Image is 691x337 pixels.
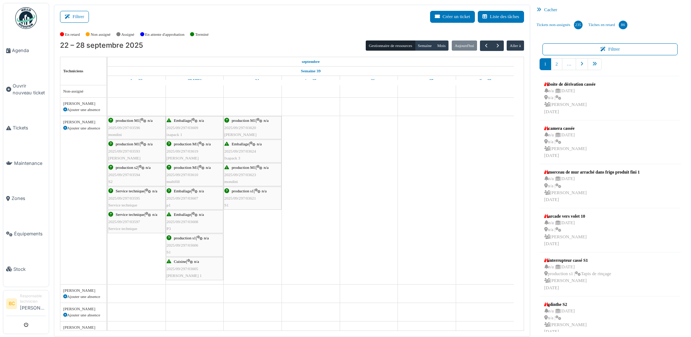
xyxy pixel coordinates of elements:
span: Service technique [116,212,145,217]
span: 2025/09/297/03609 [167,125,198,130]
a: camera cassée n/a |[DATE] n/a | [PERSON_NAME][DATE] [542,123,589,161]
span: n/a [148,142,153,146]
span: n/a [153,212,158,217]
li: [PERSON_NAME] [20,293,46,314]
a: interrupteur cassé S1 n/a |[DATE] production s1 |Tapis de rinçage [PERSON_NAME][DATE] [542,255,613,293]
span: [PERSON_NAME] 1 [167,273,202,278]
a: Tâches en retard [585,15,630,35]
div: | [167,117,223,138]
a: Stock [3,251,49,287]
span: n/a [264,118,269,123]
span: 2025/09/297/03619 [167,149,198,153]
span: ixapack 1 [167,132,182,137]
span: Emballage [174,189,191,193]
button: Liste des tâches [478,11,524,23]
span: p1 [167,203,171,207]
span: production M1 [232,165,256,170]
div: | [167,141,223,162]
div: boite de dérivation cassée [544,81,596,88]
a: Tickets non-assignés [534,15,585,35]
span: multifill [167,179,180,184]
span: n/a [153,189,158,193]
span: Cuisine [174,259,186,264]
button: Mois [434,40,449,51]
a: Zones [3,181,49,216]
span: 2025/09/297/03605 [167,266,198,271]
span: n/a [199,118,204,123]
span: [PERSON_NAME] [108,156,141,160]
span: Ouvrir nouveau ticket [13,82,46,96]
div: Ajouter une absence [63,312,103,318]
span: Équipements [14,230,46,237]
a: Agenda [3,33,49,68]
div: | [108,164,165,185]
span: n/a [148,118,153,123]
div: camera cassée [544,125,587,132]
a: 22 septembre 2025 [300,57,322,66]
span: Zones [12,195,46,202]
span: production M1 [174,142,198,146]
label: En attente d'approbation [145,31,184,38]
a: Ouvrir nouveau ticket [3,68,49,111]
div: [PERSON_NAME] [63,119,103,125]
div: | [167,258,223,279]
span: 2025/09/297/03607 [167,196,198,200]
div: [PERSON_NAME] [63,101,103,107]
a: BC Responsable technicien[PERSON_NAME] [6,293,46,316]
span: production M1 [116,142,140,146]
div: | [224,141,281,162]
span: 2025/09/297/03597 [108,219,140,224]
span: n/a [257,142,262,146]
div: morceau de mur arraché dans frigo produit fini 1 [544,169,640,175]
div: | [167,188,223,209]
a: 28 septembre 2025 [477,76,493,85]
span: Emballage [232,142,249,146]
button: Suivant [492,40,504,51]
button: Précédent [480,40,492,51]
span: 2025/09/297/03624 [224,149,256,153]
span: production M1 [174,165,198,170]
div: 235 [574,21,583,29]
span: n/a [194,259,199,264]
a: 27 septembre 2025 [419,76,435,85]
a: arcade vers volet 10 n/a |[DATE] n/a | [PERSON_NAME][DATE] [542,211,589,249]
div: n/a | [DATE] n/a | [PERSON_NAME] [DATE] [544,219,587,247]
span: n/a [206,165,211,170]
button: Filtrer [60,11,89,23]
span: S2 [108,179,113,184]
span: n/a [206,142,211,146]
div: Non-assigné [63,88,103,94]
a: 1 [540,58,551,70]
button: Filtrer [542,43,678,55]
div: | [167,235,223,256]
span: Techniciens [63,69,83,73]
span: S1 [167,250,171,254]
span: 2025/09/297/03593 [108,149,140,153]
div: | [224,117,281,138]
div: | [167,164,223,185]
label: Assigné [121,31,134,38]
span: 2025/09/297/03596 [108,125,140,130]
a: 2 [551,58,562,70]
div: interrupteur cassé S1 [544,257,611,264]
span: production M1 [116,118,140,123]
span: 2025/09/297/03610 [167,172,198,177]
span: n/a [204,236,209,240]
span: [PERSON_NAME] [224,132,257,137]
span: Tickets [13,124,46,131]
span: production M1 [232,118,256,123]
label: En retard [65,31,80,38]
div: | [167,211,223,232]
a: 25 septembre 2025 [303,76,318,85]
span: 2025/09/297/03606 [167,243,198,247]
a: Maintenance [3,146,49,181]
span: production s1 [174,236,196,240]
span: Agenda [12,47,46,54]
div: | [108,141,165,162]
img: Badge_color-CXgf-gQk.svg [15,7,37,29]
span: 2025/09/297/03621 [224,196,256,200]
button: Aller à [507,40,524,51]
div: Ajouter une absence [63,125,103,131]
span: n/a [264,165,269,170]
a: 24 septembre 2025 [245,76,261,85]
